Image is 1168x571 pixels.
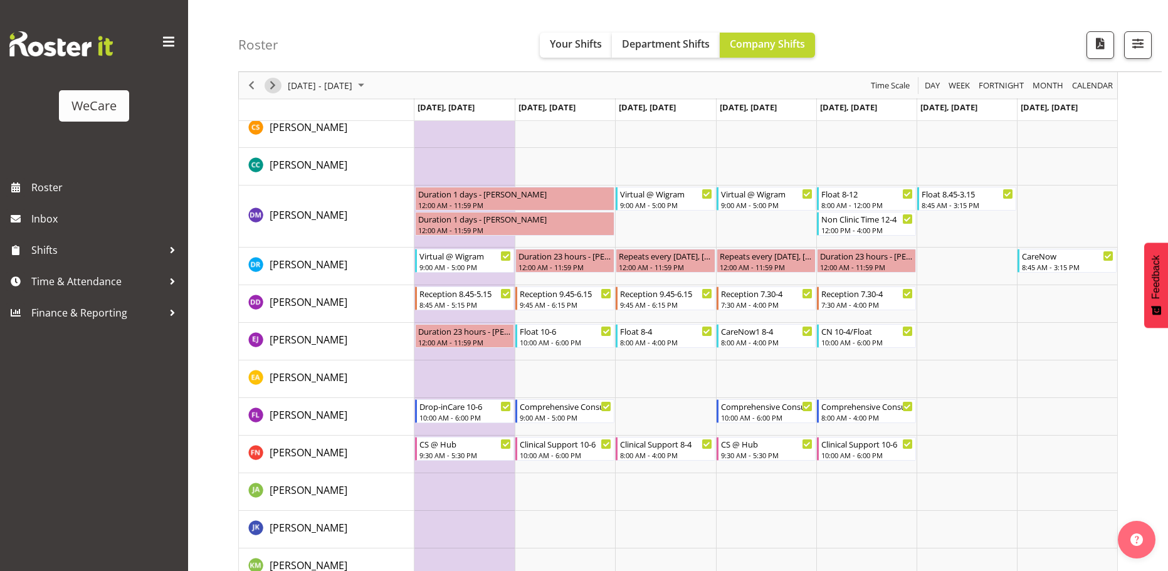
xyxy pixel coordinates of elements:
[241,72,262,98] div: Previous
[520,325,611,337] div: Float 10-6
[243,78,260,93] button: Previous
[419,400,511,412] div: Drop-inCare 10-6
[720,33,815,58] button: Company Shifts
[270,445,347,460] a: [PERSON_NAME]
[419,437,511,450] div: CS @ Hub
[518,249,611,262] div: Duration 23 hours - [PERSON_NAME]
[619,102,676,113] span: [DATE], [DATE]
[31,272,163,291] span: Time & Attendance
[418,102,475,113] span: [DATE], [DATE]
[270,446,347,459] span: [PERSON_NAME]
[419,412,511,422] div: 10:00 AM - 6:00 PM
[270,120,347,134] span: [PERSON_NAME]
[821,212,913,225] div: Non Clinic Time 12-4
[821,300,913,310] div: 7:30 AM - 4:00 PM
[821,400,913,412] div: Comprehensive Consult 8-4
[720,102,777,113] span: [DATE], [DATE]
[616,249,715,273] div: Deepti Raturi"s event - Repeats every wednesday, thursday - Deepti Raturi Begin From Wednesday, S...
[619,249,712,262] div: Repeats every [DATE], [DATE] - [PERSON_NAME]
[820,249,913,262] div: Duration 23 hours - [PERSON_NAME]
[270,333,347,347] span: [PERSON_NAME]
[1150,255,1162,299] span: Feedback
[622,37,710,51] span: Department Shifts
[1130,533,1143,546] img: help-xxl-2.png
[1021,102,1078,113] span: [DATE], [DATE]
[520,400,611,412] div: Comprehensive Consult 9-5
[977,78,1025,93] span: Fortnight
[31,241,163,259] span: Shifts
[418,337,511,347] div: 12:00 AM - 11:59 PM
[947,78,971,93] span: Week
[870,78,911,93] span: Time Scale
[31,303,163,322] span: Finance & Reporting
[262,72,283,98] div: Next
[518,262,611,272] div: 12:00 AM - 11:59 PM
[612,33,720,58] button: Department Shifts
[419,262,511,272] div: 9:00 AM - 5:00 PM
[620,287,712,300] div: Reception 9.45-6.15
[415,324,514,348] div: Ella Jarvis"s event - Duration 23 hours - Ella Jarvis Begin From Monday, September 22, 2025 at 12...
[270,483,347,498] a: [PERSON_NAME]
[270,257,347,272] a: [PERSON_NAME]
[917,187,1016,211] div: Deepti Mahajan"s event - Float 8.45-3.15 Begin From Saturday, September 27, 2025 at 8:45:00 AM GM...
[821,450,913,460] div: 10:00 AM - 6:00 PM
[1124,31,1152,59] button: Filter Shifts
[540,33,612,58] button: Your Shifts
[821,325,913,337] div: CN 10-4/Float
[620,200,712,210] div: 9:00 AM - 5:00 PM
[239,110,414,148] td: Catherine Stewart resource
[71,97,117,115] div: WeCare
[619,262,712,272] div: 12:00 AM - 11:59 PM
[270,120,347,135] a: [PERSON_NAME]
[1086,31,1114,59] button: Download a PDF of the roster according to the set date range.
[920,102,977,113] span: [DATE], [DATE]
[1070,78,1115,93] button: Month
[418,325,511,337] div: Duration 23 hours - [PERSON_NAME]
[820,262,913,272] div: 12:00 AM - 11:59 PM
[270,370,347,384] span: [PERSON_NAME]
[270,370,347,385] a: [PERSON_NAME]
[616,187,715,211] div: Deepti Mahajan"s event - Virtual @ Wigram Begin From Wednesday, September 24, 2025 at 9:00:00 AM ...
[286,78,370,93] button: September 22 - 28, 2025
[270,520,347,535] a: [PERSON_NAME]
[820,102,877,113] span: [DATE], [DATE]
[730,37,805,51] span: Company Shifts
[270,258,347,271] span: [PERSON_NAME]
[520,337,611,347] div: 10:00 AM - 6:00 PM
[239,398,414,436] td: Felize Lacson resource
[717,399,816,423] div: Felize Lacson"s event - Comprehensive Consult 10-6 Begin From Thursday, September 25, 2025 at 10:...
[620,437,712,450] div: Clinical Support 8-4
[620,337,712,347] div: 8:00 AM - 4:00 PM
[515,324,614,348] div: Ella Jarvis"s event - Float 10-6 Begin From Tuesday, September 23, 2025 at 10:00:00 AM GMT+12:00 ...
[515,437,614,461] div: Firdous Naqvi"s event - Clinical Support 10-6 Begin From Tuesday, September 23, 2025 at 10:00:00 ...
[270,295,347,309] span: [PERSON_NAME]
[239,323,414,360] td: Ella Jarvis resource
[518,102,576,113] span: [DATE], [DATE]
[817,399,916,423] div: Felize Lacson"s event - Comprehensive Consult 8-4 Begin From Friday, September 26, 2025 at 8:00:0...
[515,286,614,310] div: Demi Dumitrean"s event - Reception 9.45-6.15 Begin From Tuesday, September 23, 2025 at 9:45:00 AM...
[270,521,347,535] span: [PERSON_NAME]
[520,450,611,460] div: 10:00 AM - 6:00 PM
[717,324,816,348] div: Ella Jarvis"s event - CareNow1 8-4 Begin From Thursday, September 25, 2025 at 8:00:00 AM GMT+12:0...
[1031,78,1065,93] span: Month
[977,78,1026,93] button: Fortnight
[239,186,414,248] td: Deepti Mahajan resource
[817,212,916,236] div: Deepti Mahajan"s event - Non Clinic Time 12-4 Begin From Friday, September 26, 2025 at 12:00:00 P...
[922,187,1013,200] div: Float 8.45-3.15
[717,437,816,461] div: Firdous Naqvi"s event - CS @ Hub Begin From Thursday, September 25, 2025 at 9:30:00 AM GMT+12:00 ...
[239,473,414,511] td: Jane Arps resource
[415,249,514,273] div: Deepti Raturi"s event - Virtual @ Wigram Begin From Monday, September 22, 2025 at 9:00:00 AM GMT+...
[616,437,715,461] div: Firdous Naqvi"s event - Clinical Support 8-4 Begin From Wednesday, September 24, 2025 at 8:00:00 ...
[239,148,414,186] td: Charlotte Courtney resource
[239,285,414,323] td: Demi Dumitrean resource
[270,407,347,422] a: [PERSON_NAME]
[515,249,614,273] div: Deepti Raturi"s event - Duration 23 hours - Deepti Raturi Begin From Tuesday, September 23, 2025 ...
[270,408,347,422] span: [PERSON_NAME]
[721,200,813,210] div: 9:00 AM - 5:00 PM
[31,209,182,228] span: Inbox
[717,286,816,310] div: Demi Dumitrean"s event - Reception 7.30-4 Begin From Thursday, September 25, 2025 at 7:30:00 AM G...
[419,249,511,262] div: Virtual @ Wigram
[419,300,511,310] div: 8:45 AM - 5:15 PM
[821,187,913,200] div: Float 8-12
[270,295,347,310] a: [PERSON_NAME]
